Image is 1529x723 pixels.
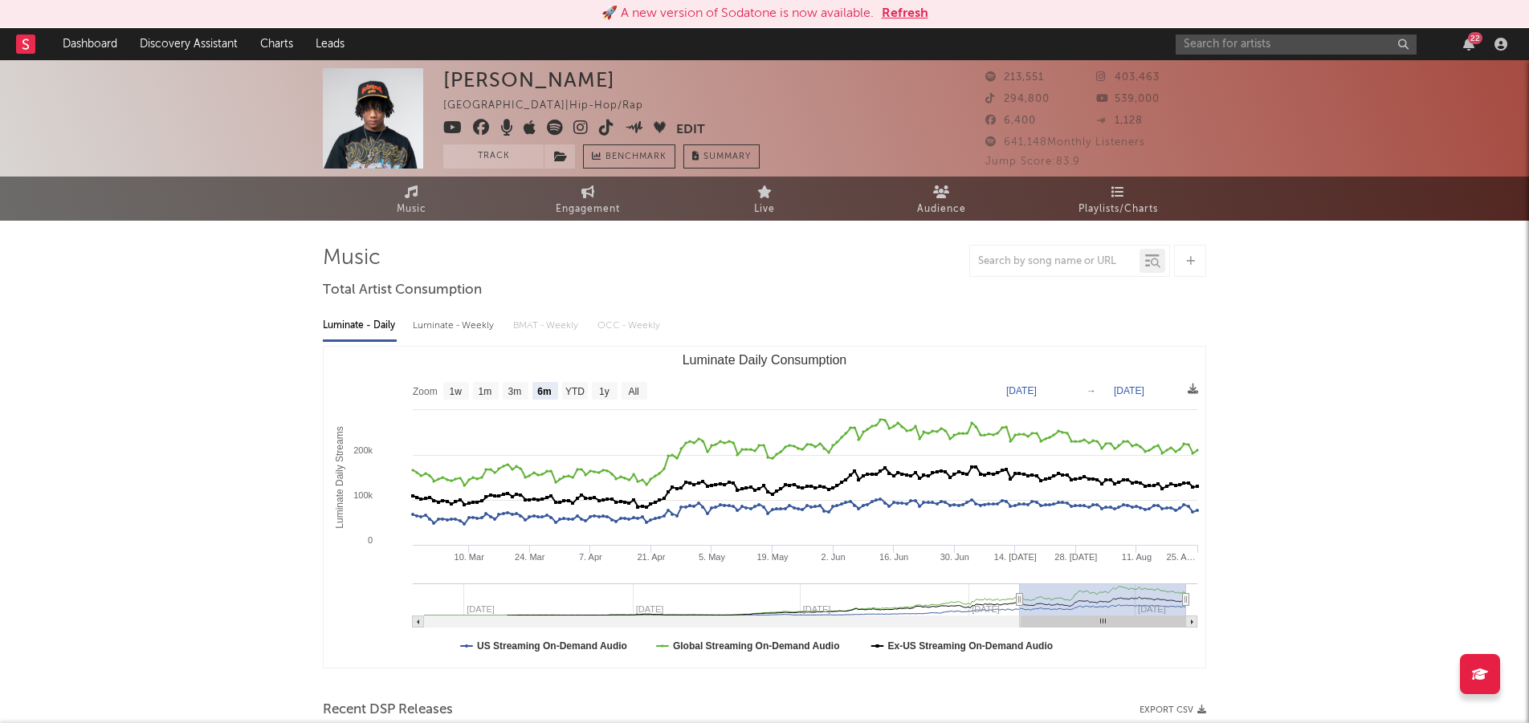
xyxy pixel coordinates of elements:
text: 11. Aug [1122,552,1152,562]
text: 28. [DATE] [1054,552,1097,562]
a: Live [676,177,853,221]
text: [DATE] [1006,385,1037,396]
text: 10. Mar [455,552,485,562]
a: Engagement [499,177,676,221]
text: 2. Jun [822,552,846,562]
text: 19. May [756,552,789,562]
text: [DATE] [1114,385,1144,396]
text: 16. Jun [879,552,908,562]
span: 294,800 [985,94,1050,104]
span: 6,400 [985,116,1036,126]
text: Luminate Daily Streams [334,426,345,528]
span: Music [397,200,426,219]
text: 6m [537,386,551,397]
span: Playlists/Charts [1078,200,1158,219]
span: 403,463 [1096,72,1160,83]
a: Leads [304,28,356,60]
a: Audience [853,177,1030,221]
button: Export CSV [1140,705,1206,715]
div: 22 [1468,32,1482,44]
span: 213,551 [985,72,1044,83]
text: 14. [DATE] [994,552,1037,562]
text: → [1087,385,1096,396]
text: 200k [353,445,373,455]
div: 🚀 A new version of Sodatone is now available. [601,4,874,23]
a: Discovery Assistant [128,28,249,60]
text: 5. May [699,552,726,562]
text: 21. Apr [637,552,665,562]
text: 1w [450,386,463,397]
span: Recent DSP Releases [323,701,453,720]
div: Luminate - Daily [323,312,397,339]
button: 22 [1463,38,1474,51]
text: 3m [508,386,522,397]
text: All [628,386,638,397]
text: 30. Jun [940,552,969,562]
text: Ex-US Streaming On-Demand Audio [888,640,1054,652]
text: US Streaming On-Demand Audio [477,640,627,652]
span: Audience [917,200,966,219]
button: Track [443,144,544,169]
text: 24. Mar [515,552,545,562]
text: Luminate Daily Consumption [683,353,847,367]
span: Benchmark [605,148,667,167]
button: Refresh [882,4,928,23]
input: Search by song name or URL [970,255,1140,268]
text: 1m [479,386,492,397]
span: 1,128 [1096,116,1143,126]
span: Live [754,200,775,219]
span: Engagement [556,200,620,219]
svg: Luminate Daily Consumption [324,347,1205,668]
text: 1y [599,386,610,397]
button: Summary [683,144,760,169]
text: 7. Apr [579,552,602,562]
a: Charts [249,28,304,60]
input: Search for artists [1176,35,1417,55]
a: Dashboard [51,28,128,60]
div: [GEOGRAPHIC_DATA] | Hip-Hop/Rap [443,96,662,116]
a: Music [323,177,499,221]
span: Summary [703,152,751,161]
span: Jump Score: 83.9 [985,156,1080,167]
text: 0 [368,535,373,545]
span: 641,148 Monthly Listeners [985,137,1145,148]
text: YTD [565,386,585,397]
span: 539,000 [1096,94,1160,104]
span: Total Artist Consumption [323,281,482,300]
text: 25. A… [1167,552,1196,562]
a: Benchmark [583,144,675,169]
div: Luminate - Weekly [413,312,497,339]
text: Zoom [413,386,438,397]
text: Global Streaming On-Demand Audio [673,640,840,652]
a: Playlists/Charts [1030,177,1206,221]
button: Edit [676,120,705,140]
text: 100k [353,490,373,500]
div: [PERSON_NAME] [443,68,615,91]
